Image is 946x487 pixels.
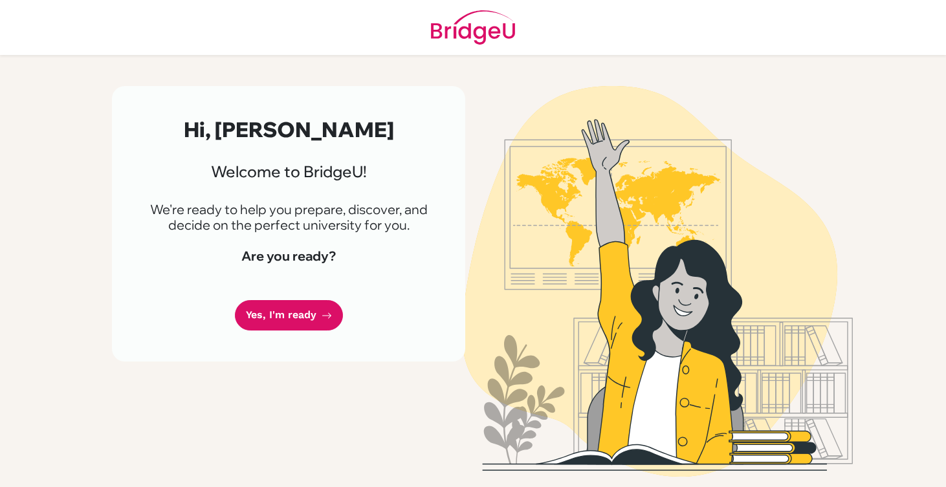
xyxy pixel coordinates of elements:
[143,202,434,233] p: We're ready to help you prepare, discover, and decide on the perfect university for you.
[143,162,434,181] h3: Welcome to BridgeU!
[143,248,434,264] h4: Are you ready?
[143,117,434,142] h2: Hi, [PERSON_NAME]
[235,300,343,330] a: Yes, I'm ready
